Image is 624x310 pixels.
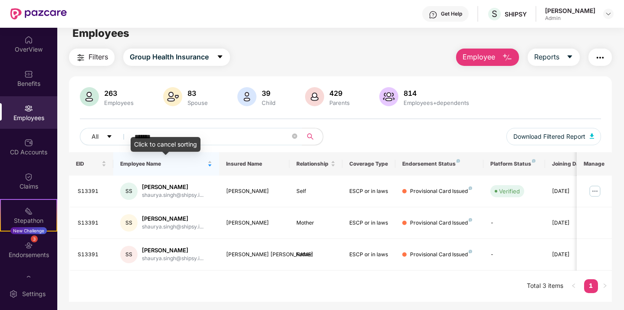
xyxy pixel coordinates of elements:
[120,160,206,167] span: Employee Name
[217,53,223,61] span: caret-down
[24,36,33,44] img: svg+xml;base64,PHN2ZyBpZD0iSG9tZSIgeG1sbnM9Imh0dHA6Ly93d3cudzMub3JnLzIwMDAvc3ZnIiB3aWR0aD0iMjAiIG...
[24,173,33,181] img: svg+xml;base64,PHN2ZyBpZD0iQ2xhaW0iIHhtbG5zPSJodHRwOi8vd3d3LnczLm9yZy8yMDAwL3N2ZyIgd2lkdGg9IjIwIi...
[131,137,200,152] div: Click to cancel sorting
[463,52,495,62] span: Employee
[402,99,471,106] div: Employees+dependents
[20,290,48,298] div: Settings
[78,219,106,227] div: S13391
[237,87,256,106] img: svg+xml;base64,PHN2ZyB4bWxucz0iaHR0cDovL3d3dy53My5vcmcvMjAwMC9zdmciIHhtbG5zOnhsaW5rPSJodHRwOi8vd3...
[342,152,395,176] th: Coverage Type
[123,49,230,66] button: Group Health Insurancecaret-down
[483,239,545,271] td: -
[292,133,297,141] span: close-circle
[552,187,591,196] div: [DATE]
[584,279,598,292] a: 1
[566,53,573,61] span: caret-down
[349,219,388,227] div: ESCP or in laws
[595,52,605,63] img: svg+xml;base64,PHN2ZyB4bWxucz0iaHR0cDovL3d3dy53My5vcmcvMjAwMC9zdmciIHdpZHRoPSIyNCIgaGVpZ2h0PSIyNC...
[602,283,608,288] span: right
[305,87,324,106] img: svg+xml;base64,PHN2ZyB4bWxucz0iaHR0cDovL3d3dy53My5vcmcvMjAwMC9zdmciIHhtbG5zOnhsaW5rPSJodHRwOi8vd3...
[24,138,33,147] img: svg+xml;base64,PHN2ZyBpZD0iQ0RfQWNjb3VudHMiIGRhdGEtbmFtZT0iQ0QgQWNjb3VudHMiIHhtbG5zPSJodHRwOi8vd3...
[142,223,204,231] div: shaurya.singh@shipsy.i...
[10,227,47,234] div: New Challenge
[527,279,563,293] li: Total 3 items
[260,89,277,98] div: 39
[296,160,329,167] span: Relationship
[142,191,204,199] div: shaurya.singh@shipsy.i...
[142,246,204,255] div: [PERSON_NAME]
[302,133,319,140] span: search
[534,52,559,62] span: Reports
[186,89,210,98] div: 83
[492,9,497,19] span: S
[513,132,585,141] span: Download Filtered Report
[567,279,581,293] button: left
[296,187,335,196] div: Self
[590,134,594,139] img: svg+xml;base64,PHN2ZyB4bWxucz0iaHR0cDovL3d3dy53My5vcmcvMjAwMC9zdmciIHhtbG5zOnhsaW5rPSJodHRwOi8vd3...
[410,187,472,196] div: Provisional Card Issued
[78,251,106,259] div: S13391
[260,99,277,106] div: Child
[598,279,612,293] li: Next Page
[469,218,472,222] img: svg+xml;base64,PHN2ZyB4bWxucz0iaHR0cDovL3d3dy53My5vcmcvMjAwMC9zdmciIHdpZHRoPSI4IiBoZWlnaHQ9IjgiIH...
[328,99,351,106] div: Parents
[1,216,56,225] div: Stepathon
[567,279,581,293] li: Previous Page
[349,251,388,259] div: ESCP or in laws
[89,52,108,62] span: Filters
[571,283,576,288] span: left
[163,87,182,106] img: svg+xml;base64,PHN2ZyB4bWxucz0iaHR0cDovL3d3dy53My5vcmcvMjAwMC9zdmciIHhtbG5zOnhsaW5rPSJodHRwOi8vd3...
[10,8,67,20] img: New Pazcare Logo
[142,215,204,223] div: [PERSON_NAME]
[24,70,33,78] img: svg+xml;base64,PHN2ZyBpZD0iQmVuZWZpdHMiIHhtbG5zPSJodHRwOi8vd3d3LnczLm9yZy8yMDAwL3N2ZyIgd2lkdGg9Ij...
[289,152,342,176] th: Relationship
[9,290,18,298] img: svg+xml;base64,PHN2ZyBpZD0iU2V0dGluZy0yMHgyMCIgeG1sbnM9Imh0dHA6Ly93d3cudzMub3JnLzIwMDAvc3ZnIiB3aW...
[142,255,204,263] div: shaurya.singh@shipsy.i...
[456,49,519,66] button: Employee
[24,207,33,215] img: svg+xml;base64,PHN2ZyB4bWxucz0iaHR0cDovL3d3dy53My5vcmcvMjAwMC9zdmciIHdpZHRoPSIyMSIgaGVpZ2h0PSIyMC...
[402,160,476,167] div: Endorsement Status
[226,187,283,196] div: [PERSON_NAME]
[429,10,437,19] img: svg+xml;base64,PHN2ZyBpZD0iSGVscC0zMngzMiIgeG1sbnM9Imh0dHA6Ly93d3cudzMub3JnLzIwMDAvc3ZnIiB3aWR0aD...
[120,214,138,232] div: SS
[552,251,591,259] div: [DATE]
[457,159,460,163] img: svg+xml;base64,PHN2ZyB4bWxucz0iaHR0cDovL3d3dy53My5vcmcvMjAwMC9zdmciIHdpZHRoPSI4IiBoZWlnaHQ9IjgiIH...
[69,152,113,176] th: EID
[598,279,612,293] button: right
[69,49,115,66] button: Filters
[120,183,138,200] div: SS
[102,89,135,98] div: 263
[296,219,335,227] div: Mother
[76,52,86,63] img: svg+xml;base64,PHN2ZyB4bWxucz0iaHR0cDovL3d3dy53My5vcmcvMjAwMC9zdmciIHdpZHRoPSIyNCIgaGVpZ2h0PSIyNC...
[72,27,129,39] span: Employees
[78,187,106,196] div: S13391
[483,207,545,239] td: -
[92,132,99,141] span: All
[502,52,512,63] img: svg+xml;base64,PHN2ZyB4bWxucz0iaHR0cDovL3d3dy53My5vcmcvMjAwMC9zdmciIHhtbG5zOnhsaW5rPSJodHRwOi8vd3...
[532,159,535,163] img: svg+xml;base64,PHN2ZyB4bWxucz0iaHR0cDovL3d3dy53My5vcmcvMjAwMC9zdmciIHdpZHRoPSI4IiBoZWlnaHQ9IjgiIH...
[577,152,612,176] th: Manage
[292,134,297,139] span: close-circle
[588,184,602,198] img: manageButton
[490,160,538,167] div: Platform Status
[552,219,591,227] div: [DATE]
[102,99,135,106] div: Employees
[186,99,210,106] div: Spouse
[410,219,472,227] div: Provisional Card Issued
[219,152,290,176] th: Insured Name
[76,160,100,167] span: EID
[142,183,204,191] div: [PERSON_NAME]
[31,235,38,242] div: 3
[120,246,138,263] div: SS
[379,87,398,106] img: svg+xml;base64,PHN2ZyB4bWxucz0iaHR0cDovL3d3dy53My5vcmcvMjAwMC9zdmciIHhtbG5zOnhsaW5rPSJodHRwOi8vd3...
[296,251,335,259] div: Father
[545,152,598,176] th: Joining Date
[226,219,283,227] div: [PERSON_NAME]
[410,251,472,259] div: Provisional Card Issued
[24,241,33,250] img: svg+xml;base64,PHN2ZyBpZD0iRW5kb3JzZW1lbnRzIiB4bWxucz0iaHR0cDovL3d3dy53My5vcmcvMjAwMC9zdmciIHdpZH...
[441,10,462,17] div: Get Help
[328,89,351,98] div: 429
[499,187,520,196] div: Verified
[130,52,209,62] span: Group Health Insurance
[24,104,33,113] img: svg+xml;base64,PHN2ZyBpZD0iRW1wbG95ZWVzIiB4bWxucz0iaHR0cDovL3d3dy53My5vcmcvMjAwMC9zdmciIHdpZHRoPS...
